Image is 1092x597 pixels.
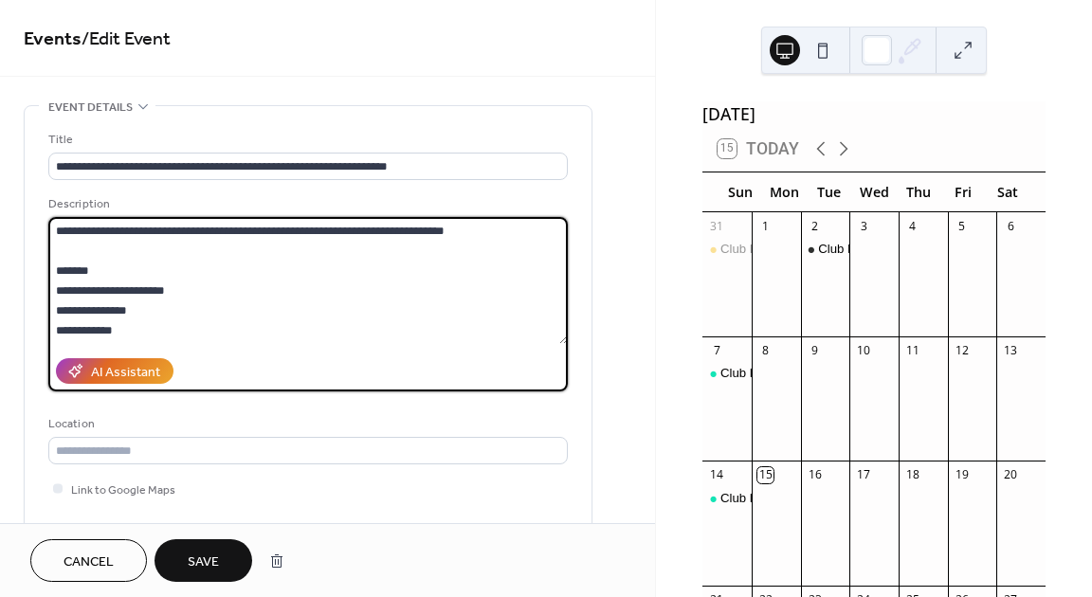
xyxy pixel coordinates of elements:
div: 14 [709,467,725,483]
div: 16 [807,467,823,483]
div: Title [48,130,564,150]
div: 2 [807,218,823,234]
div: 9 [807,343,823,359]
div: Tue [807,172,851,211]
div: 4 [904,218,920,234]
span: Save [188,552,219,572]
span: Link to Google Maps [71,480,175,500]
div: 7 [709,343,725,359]
div: 19 [954,467,970,483]
div: 3 [856,218,872,234]
div: 1 [757,218,773,234]
div: [DATE] [702,101,1046,126]
div: 20 [1003,467,1019,483]
div: 15 [757,467,773,483]
div: 8 [757,343,773,359]
div: Club Dig - Click Here [702,365,752,382]
button: AI Assistant [56,358,173,384]
div: Club Meeting plus Finds Quiz with Roger Paul [801,241,850,258]
div: 10 [856,343,872,359]
button: Cancel [30,539,147,582]
div: 13 [1003,343,1019,359]
div: Fri [941,172,986,211]
button: Save [155,539,252,582]
span: / Edit Event [82,21,171,58]
div: 11 [904,343,920,359]
div: Sun [718,172,762,211]
div: 31 [709,218,725,234]
div: AI Assistant [91,363,160,383]
div: Event color [48,521,191,541]
div: Sat [986,172,1030,211]
div: Description [48,194,564,214]
div: 12 [954,343,970,359]
div: Club Dig - Click Here [720,365,837,382]
div: Mon [762,172,807,211]
div: Wed [852,172,897,211]
div: 6 [1003,218,1019,234]
div: Club Dig - Click Here [720,241,837,258]
div: Club Dig - Click Here [702,241,752,258]
div: Club Dig - Click Here [702,490,752,507]
a: Events [24,21,82,58]
span: Cancel [64,552,114,572]
div: 17 [856,467,872,483]
div: Location [48,414,564,434]
div: Club Dig - Click Here [720,490,837,507]
span: Event details [48,98,133,118]
div: 5 [954,218,970,234]
div: 18 [904,467,920,483]
div: Thu [897,172,941,211]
